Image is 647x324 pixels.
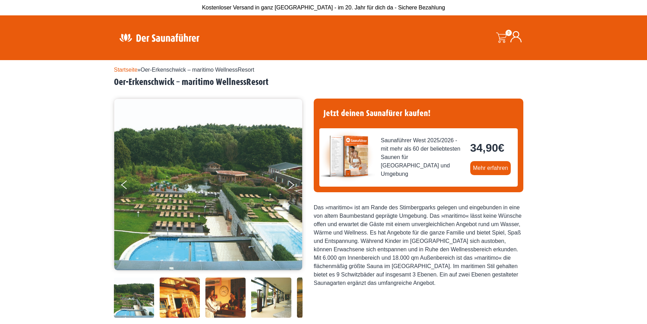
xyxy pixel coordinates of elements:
img: der-saunafuehrer-2025-west.jpg [319,128,375,184]
span: 0 [506,30,512,36]
h4: Jetzt deinen Saunafürer kaufen! [319,104,518,123]
h2: Oer-Erkenschwick – maritimo WellnessResort [114,77,533,88]
span: Kostenloser Versand in ganz [GEOGRAPHIC_DATA] - im 20. Jahr für dich da - Sichere Bezahlung [202,5,445,10]
span: » [114,67,254,73]
div: Das »maritimo« ist am Rande des Stimbergparks gelegen und eingebunden in eine von altem Baumbesta... [314,203,523,287]
bdi: 34,90 [470,142,504,154]
a: Mehr erfahren [470,161,511,175]
button: Next [287,178,305,195]
span: Saunaführer West 2025/2026 - mit mehr als 60 der beliebtesten Saunen für [GEOGRAPHIC_DATA] und Um... [381,136,465,178]
span: € [498,142,504,154]
button: Previous [121,178,139,195]
span: Oer-Erkenschwick – maritimo WellnessResort [141,67,254,73]
a: Startseite [114,67,138,73]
